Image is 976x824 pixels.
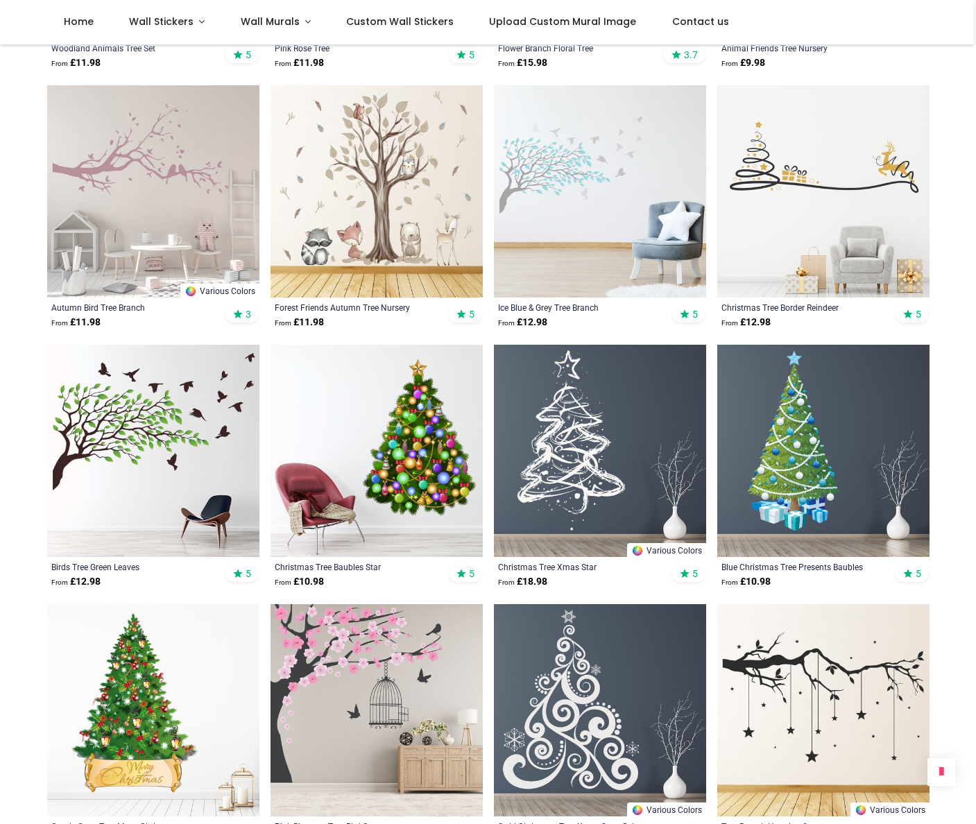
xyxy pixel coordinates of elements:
[498,316,547,329] strong: £ 12.98
[275,578,291,586] span: From
[721,319,738,327] span: From
[489,15,636,28] span: Upload Custom Mural Image
[51,42,214,53] a: Woodland Animals Tree Set
[498,42,661,53] a: Flower Branch Floral Tree
[271,604,483,816] img: Pink Blossom Tree Bird Cage Wall Sticker
[180,284,259,298] a: Various Colors
[721,561,884,572] a: Blue Christmas Tree Presents Baubles
[721,302,884,313] a: Christmas Tree Border Reindeer
[498,575,547,589] strong: £ 18.98
[51,319,68,327] span: From
[627,802,706,816] a: Various Colors
[717,604,930,816] img: Tree Branch Hanging Stars Wall Sticker
[498,56,547,70] strong: £ 15.98
[717,85,930,298] img: Christmas Tree Border Reindeer Wall Sticker
[51,60,68,67] span: From
[271,345,483,557] img: Christmas Tree Baubles Star Wall Sticker
[721,42,884,53] a: Animal Friends Tree Nursery
[850,802,930,816] a: Various Colors
[717,345,930,557] img: Blue Christmas Tree Presents Baubles Wall Sticker
[494,604,706,816] img: Swirl Christmas Tree Xmas Snowflake Wall Sticker
[275,42,438,53] a: Pink Rose Tree
[51,561,214,572] a: Birds Tree Green Leaves
[855,804,867,816] img: Color Wheel
[692,308,698,320] span: 5
[469,308,474,320] span: 5
[64,15,94,28] span: Home
[271,85,483,298] img: Forest Friends Autumn Tree Nursery Wall Sticker
[469,49,474,61] span: 5
[241,15,300,28] span: Wall Murals
[916,567,921,580] span: 5
[275,561,438,572] a: Christmas Tree Baubles Star
[631,804,644,816] img: Color Wheel
[721,578,738,586] span: From
[631,544,644,557] img: Color Wheel
[498,60,515,67] span: From
[498,578,515,586] span: From
[498,302,661,313] a: Ice Blue & Grey Tree Branch
[275,302,438,313] a: Forest Friends Autumn Tree Nursery
[721,575,771,589] strong: £ 10.98
[246,567,251,580] span: 5
[672,15,729,28] span: Contact us
[47,85,259,298] img: Autumn Bird Tree Branch Wall Sticker
[185,285,197,298] img: Color Wheel
[275,60,291,67] span: From
[469,567,474,580] span: 5
[275,56,324,70] strong: £ 11.98
[721,56,765,70] strong: £ 9.98
[246,308,251,320] span: 3
[494,345,706,557] img: Christmas Tree Xmas Star Wall Sticker
[494,85,706,298] img: Ice Blue & Grey Tree Branch Wall Sticker
[275,575,324,589] strong: £ 10.98
[692,567,698,580] span: 5
[721,316,771,329] strong: £ 12.98
[51,56,101,70] strong: £ 11.98
[47,345,259,557] img: Birds Tree Green Leaves Wall Sticker
[916,308,921,320] span: 5
[684,49,698,61] span: 3.7
[275,316,324,329] strong: £ 11.98
[51,575,101,589] strong: £ 12.98
[47,604,259,816] img: Candy Cane Tree Merry Christmas Wall Sticker
[721,60,738,67] span: From
[129,15,194,28] span: Wall Stickers
[246,49,251,61] span: 5
[51,578,68,586] span: From
[51,316,101,329] strong: £ 11.98
[275,319,291,327] span: From
[498,561,661,572] a: Christmas Tree Xmas Star
[51,302,214,313] a: Autumn Bird Tree Branch
[627,543,706,557] a: Various Colors
[498,319,515,327] span: From
[346,15,454,28] span: Custom Wall Stickers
